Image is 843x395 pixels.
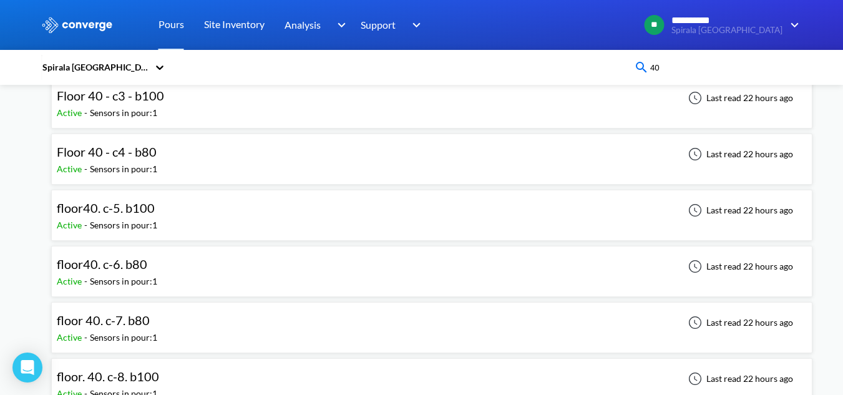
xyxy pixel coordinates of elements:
[671,26,782,35] span: Spirala [GEOGRAPHIC_DATA]
[90,331,157,344] div: Sensors in pour: 1
[57,256,147,271] span: floor40. c-6. b80
[84,332,90,343] span: -
[51,373,812,383] a: floor. 40. c-8. b100Active-Sensors in pour:1Last read 22 hours ago
[361,17,396,32] span: Support
[84,276,90,286] span: -
[57,163,84,174] span: Active
[285,17,321,32] span: Analysis
[681,203,797,218] div: Last read 22 hours ago
[84,163,90,174] span: -
[51,148,812,158] a: Floor 40 - c4 - b80Active-Sensors in pour:1Last read 22 hours ago
[12,353,42,383] div: Open Intercom Messenger
[57,200,155,215] span: floor40. c-5. b100
[681,90,797,105] div: Last read 22 hours ago
[51,260,812,271] a: floor40. c-6. b80Active-Sensors in pour:1Last read 22 hours ago
[57,144,157,159] span: Floor 40 - c4 - b80
[90,162,157,176] div: Sensors in pour: 1
[57,220,84,230] span: Active
[681,259,797,274] div: Last read 22 hours ago
[51,92,812,102] a: Floor 40 - c3 - b100Active-Sensors in pour:1Last read 22 hours ago
[84,107,90,118] span: -
[681,147,797,162] div: Last read 22 hours ago
[681,315,797,330] div: Last read 22 hours ago
[51,316,812,327] a: floor 40. c-7. b80Active-Sensors in pour:1Last read 22 hours ago
[51,204,812,215] a: floor40. c-5. b100Active-Sensors in pour:1Last read 22 hours ago
[90,218,157,232] div: Sensors in pour: 1
[57,313,150,328] span: floor 40. c-7. b80
[57,369,159,384] span: floor. 40. c-8. b100
[84,220,90,230] span: -
[41,61,149,74] div: Spirala [GEOGRAPHIC_DATA]
[90,106,157,120] div: Sensors in pour: 1
[41,17,114,33] img: logo_ewhite.svg
[90,275,157,288] div: Sensors in pour: 1
[649,61,800,74] input: Type your pour name
[329,17,349,32] img: downArrow.svg
[634,60,649,75] img: icon-search-blue.svg
[57,88,164,103] span: Floor 40 - c3 - b100
[404,17,424,32] img: downArrow.svg
[681,371,797,386] div: Last read 22 hours ago
[57,332,84,343] span: Active
[57,276,84,286] span: Active
[782,17,802,32] img: downArrow.svg
[57,107,84,118] span: Active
